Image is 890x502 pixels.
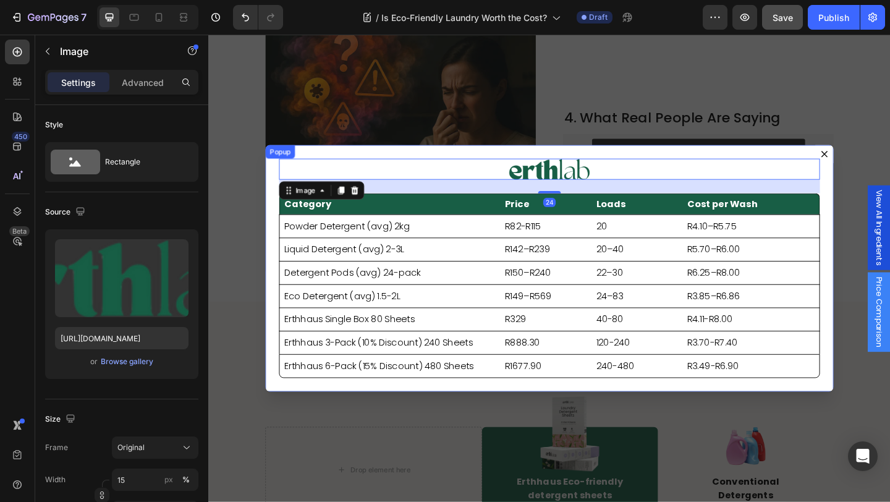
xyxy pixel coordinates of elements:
span: Is Eco-Friendly Laundry Worth the Cost? [381,11,547,24]
input: https://example.com/image.jpg [55,327,189,349]
span: or [90,354,98,369]
p: R3.49-R6.90 [520,353,659,368]
p: 20 [422,201,513,216]
span: Original [117,442,145,453]
p: R82-R115 [323,201,414,216]
button: Save [762,5,803,30]
button: px [179,472,193,487]
button: 7 [5,5,92,30]
p: R3.85–R6.86 [520,277,659,292]
p: 240-480 [422,353,513,368]
p: Detergent Pods (avg) 24-pack [82,252,315,266]
p: 120-240 [422,328,513,342]
h2: Price [321,177,415,192]
p: Powder Detergent (avg) 2kg [82,201,315,216]
div: 24 [364,177,378,187]
label: Width [45,474,66,485]
div: Style [45,119,63,130]
p: Erthhaus 3-Pack (10% Discount) 240 Sheets [82,328,315,342]
div: Beta [9,226,30,236]
p: R4.11-R8.00 [520,302,659,317]
p: Erthhaus Single Box 80 Sheets [82,302,315,317]
p: R6.25–R8.00 [520,252,659,266]
img: gempages_513799676709831664-68018e68-05aa-449d-9c9c-c4ca8ae6ec76.png [327,135,415,158]
div: Open Intercom Messenger [848,441,878,471]
div: Popup [64,122,91,133]
p: 24–83 [422,277,513,292]
p: R888.30 [323,328,414,342]
p: Advanced [122,76,164,89]
h2: Loads [420,177,514,192]
img: preview-image [55,239,189,317]
p: Liquid Detergent (avg) 2-3L [82,226,315,241]
div: Browse gallery [101,356,153,367]
p: Image [60,44,165,59]
input: px% [112,469,198,491]
p: R3.70-R7.40 [520,328,659,342]
div: Size [45,411,78,428]
div: % [182,474,190,485]
p: R5.70–R6.00 [520,226,659,241]
div: Publish [818,11,849,24]
p: R142–R239 [323,226,414,241]
div: Dialog content [62,120,680,389]
label: Frame [45,442,68,453]
div: Image [92,164,119,175]
button: Browse gallery [100,355,154,368]
p: Cost per Wash [520,178,659,191]
div: 450 [12,132,30,142]
div: Rectangle [105,148,180,176]
p: R150–R240 [323,252,414,266]
iframe: Design area [208,35,890,502]
p: 7 [81,10,87,25]
span: Draft [589,12,608,23]
p: 40-80 [422,302,513,317]
span: View All Ingredients [723,169,735,251]
div: Dialog body [62,120,680,389]
span: Save [773,12,793,23]
div: Undo/Redo [233,5,283,30]
p: Settings [61,76,96,89]
span: / [376,11,379,24]
div: px [164,474,173,485]
p: R1677.90 [323,353,414,368]
h2: Category [81,177,316,192]
button: Publish [808,5,860,30]
p: Eco Detergent (avg) 1.5-2L [82,277,315,292]
p: 22–30 [422,252,513,266]
button: Original [112,436,198,459]
p: 20–40 [422,226,513,241]
button: % [161,472,176,487]
p: R4.10–R5.75 [520,201,659,216]
h2: Rich Text Editor. Editing area: main [519,177,661,192]
p: R329 [323,302,414,317]
span: Price Comparison [723,263,735,340]
div: Source [45,204,88,221]
p: R149–R569 [323,277,414,292]
p: Erthhaus 6-Pack (15% Discount) 480 Sheets [82,353,315,368]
